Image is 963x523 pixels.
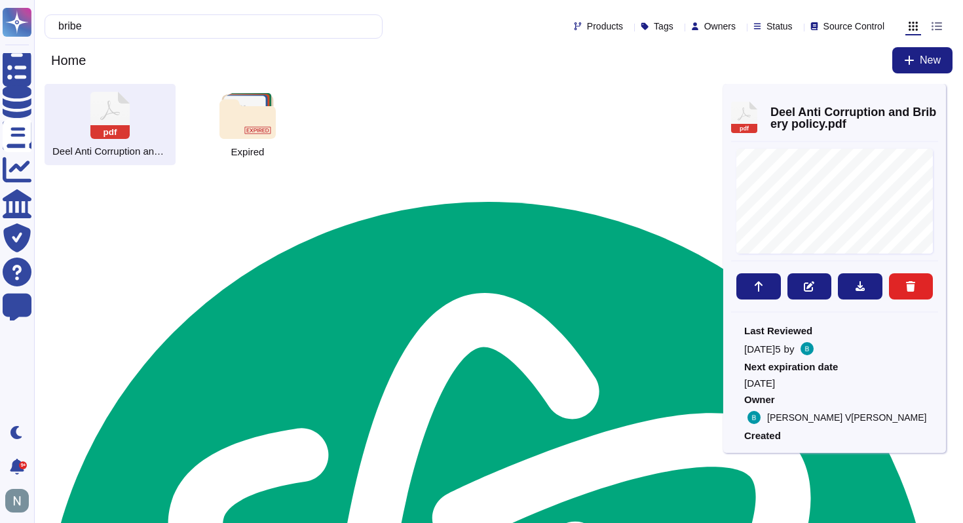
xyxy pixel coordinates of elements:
span: Created [744,431,925,440]
button: Move to... [736,273,781,300]
span: Deel Anti Corruption and Bribery policy.pdf [52,145,168,157]
button: user [3,486,38,515]
span: Tags [654,22,673,31]
button: New [892,47,953,73]
div: 9+ [19,461,27,469]
button: Edit [787,273,832,300]
img: user [801,342,814,355]
span: Home [45,50,92,70]
span: Owner [744,395,925,404]
button: Delete [889,273,934,300]
img: user [5,489,29,513]
span: Owners [704,22,736,31]
span: Next expiration date [744,362,925,372]
span: Expired [231,147,265,157]
span: Deel Anti Corruption and Bribery policy.pdf [770,106,938,130]
span: Source Control [823,22,884,31]
span: [DATE]5 [744,344,781,354]
span: [PERSON_NAME] V[PERSON_NAME] [767,413,927,422]
input: Search by keywords [52,15,369,38]
img: folder [219,93,275,139]
span: New [920,55,941,66]
span: [DATE] [744,378,925,388]
span: Last Reviewed [744,326,925,336]
span: Products [587,22,623,31]
img: user [747,411,761,424]
span: Status [766,22,793,31]
div: by [744,342,925,355]
button: Download [838,273,882,300]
